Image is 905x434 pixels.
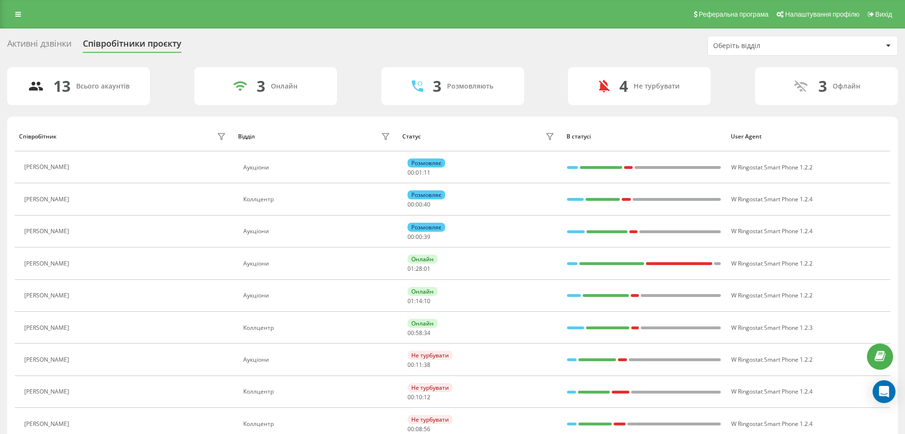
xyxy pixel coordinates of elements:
div: Офлайн [833,82,860,90]
span: 00 [416,200,422,208]
span: 10 [424,297,430,305]
span: Налаштування профілю [785,10,859,18]
div: : : [408,201,430,208]
div: 3 [433,77,441,95]
div: Коллцентр [243,325,393,331]
div: [PERSON_NAME] [24,388,71,395]
div: [PERSON_NAME] [24,356,71,363]
span: W Ringostat Smart Phone 1.2.2 [731,259,813,267]
div: : : [408,266,430,272]
div: Коллцентр [243,388,393,395]
div: Розмовляє [408,158,445,168]
div: : : [408,330,430,336]
div: Аукціони [243,164,393,171]
div: [PERSON_NAME] [24,196,71,203]
span: 58 [416,329,422,337]
div: Активні дзвінки [7,39,71,53]
div: Аукціони [243,356,393,363]
span: W Ringostat Smart Phone 1.2.4 [731,387,813,395]
div: [PERSON_NAME] [24,325,71,331]
div: Розмовляє [408,223,445,232]
span: 00 [408,393,414,401]
span: 00 [408,425,414,433]
span: 00 [408,329,414,337]
div: Співробітники проєкту [83,39,181,53]
span: 00 [408,200,414,208]
span: 11 [416,361,422,369]
div: 3 [257,77,265,95]
div: [PERSON_NAME] [24,421,71,427]
div: Розмовляє [408,190,445,199]
div: Співробітник [19,133,57,140]
div: : : [408,394,430,401]
span: 56 [424,425,430,433]
span: 34 [424,329,430,337]
div: Онлайн [271,82,298,90]
div: Не турбувати [408,383,453,392]
div: Коллцентр [243,421,393,427]
div: Аукціони [243,228,393,235]
span: W Ringostat Smart Phone 1.2.3 [731,324,813,332]
span: 08 [416,425,422,433]
div: Розмовляють [447,82,493,90]
span: 28 [416,265,422,273]
span: 01 [416,168,422,177]
div: 3 [818,77,827,95]
span: 38 [424,361,430,369]
span: 11 [424,168,430,177]
div: Онлайн [408,319,438,328]
div: Відділ [238,133,255,140]
span: Реферальна програма [699,10,769,18]
span: 00 [408,168,414,177]
span: 01 [408,265,414,273]
div: [PERSON_NAME] [24,164,71,170]
span: 01 [408,297,414,305]
div: [PERSON_NAME] [24,228,71,235]
div: : : [408,234,430,240]
span: 39 [424,233,430,241]
div: [PERSON_NAME] [24,260,71,267]
div: Не турбувати [408,415,453,424]
div: Не турбувати [408,351,453,360]
span: 00 [408,233,414,241]
div: Онлайн [408,255,438,264]
span: 12 [424,393,430,401]
div: : : [408,298,430,305]
span: 01 [424,265,430,273]
span: 10 [416,393,422,401]
div: : : [408,426,430,433]
div: Всього акаунтів [76,82,129,90]
div: Аукціони [243,260,393,267]
span: Вихід [875,10,892,18]
div: Не турбувати [634,82,680,90]
div: User Agent [731,133,886,140]
div: Онлайн [408,287,438,296]
span: W Ringostat Smart Phone 1.2.4 [731,195,813,203]
span: W Ringostat Smart Phone 1.2.4 [731,420,813,428]
span: W Ringostat Smart Phone 1.2.4 [731,227,813,235]
span: 00 [416,233,422,241]
div: 4 [619,77,628,95]
span: 40 [424,200,430,208]
div: Коллцентр [243,196,393,203]
div: : : [408,169,430,176]
div: [PERSON_NAME] [24,292,71,299]
span: W Ringostat Smart Phone 1.2.2 [731,291,813,299]
span: W Ringostat Smart Phone 1.2.2 [731,163,813,171]
span: 14 [416,297,422,305]
div: 13 [53,77,70,95]
div: Аукціони [243,292,393,299]
span: W Ringostat Smart Phone 1.2.2 [731,355,813,364]
div: Open Intercom Messenger [873,380,895,403]
div: : : [408,362,430,368]
div: Оберіть відділ [713,42,827,50]
span: 00 [408,361,414,369]
div: В статусі [567,133,722,140]
div: Статус [402,133,421,140]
